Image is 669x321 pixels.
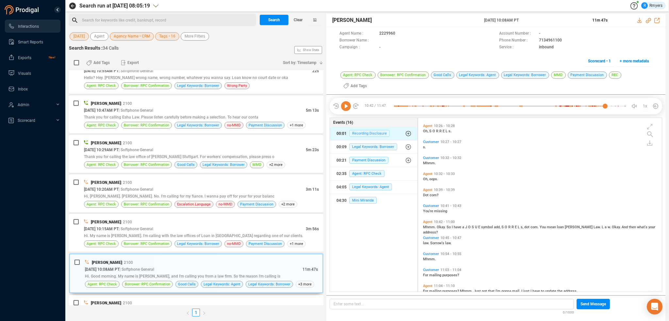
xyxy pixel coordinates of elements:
[539,30,540,37] span: -
[119,108,153,113] span: | Softphone General
[336,155,347,166] div: 00:21
[499,30,536,37] span: Account Number :
[296,281,314,288] span: +3 more
[521,225,524,229] span: s,
[124,201,169,207] span: Borrower: RPC Confirmation
[460,289,474,293] span: Mhmm.
[423,129,429,133] span: Oh,
[423,145,426,149] span: s.
[432,284,456,288] span: 11:04 - 11:10
[200,309,208,316] li: Next Page
[90,32,108,40] button: Agent
[184,309,192,316] button: left
[302,267,318,272] span: 11m 47s
[336,169,347,179] div: 02:35
[294,15,302,25] span: Clear
[339,81,371,91] button: Add Tags
[330,154,417,167] button: 00:21Payment Discussion
[84,108,119,113] span: [DATE] 10:47AM PT
[82,57,114,68] button: Add Tags
[219,201,232,207] span: no-MMD
[306,108,319,113] span: 5m 13s
[484,17,584,23] span: [DATE] 10:08AM PT
[539,37,562,44] span: 7134961100
[279,57,323,68] button: Sort by: Timestamp
[515,225,518,229] span: E
[565,225,594,229] span: [PERSON_NAME]
[267,161,285,168] span: +2 more
[423,289,429,293] span: For
[119,187,153,192] span: | Softphone General
[119,148,153,152] span: | Softphone General
[501,289,512,293] span: gonna
[18,87,28,91] span: Inbox
[429,289,442,293] span: mailing
[70,32,89,40] button: [DATE]
[306,148,319,152] span: 5m 23s
[69,214,323,252] div: [PERSON_NAME]| 2100[DATE] 10:15AM PT| Softphone General3m 56sHi. My name is [PERSON_NAME]. I'm ca...
[439,204,463,208] span: 10:41 - 10:43
[117,57,143,68] button: Export
[249,241,282,247] span: Payment Discussion
[620,56,649,66] span: + more metadata
[85,274,280,279] span: Hi. Good morning. My name is [PERSON_NAME], and I'm calling you from a law firm. So the reason I'...
[423,220,432,224] span: Agent
[423,236,439,240] span: Customer
[227,241,241,247] span: no-MMD
[447,225,452,229] span: So
[351,81,367,91] span: Add Tags
[637,225,648,229] span: what's
[508,225,512,229] span: R
[73,32,85,40] span: [DATE]
[159,32,175,40] span: Tags • 16
[103,45,119,51] span: 34 Calls
[178,281,196,287] span: Good Calls
[452,225,454,229] span: I
[69,253,323,293] div: [PERSON_NAME]| 2100[DATE] 10:08AM PT| Softphone General11m 47sHi. Good morning. My name is [PERSO...
[523,289,530,293] span: just
[494,225,501,229] span: add,
[336,128,347,139] div: 00:01
[192,309,200,316] a: 1
[119,227,153,231] span: | Softphone General
[333,120,353,125] span: Events (16)
[580,299,606,309] span: Send Message
[439,252,463,256] span: 10:54 - 10:55
[203,162,245,168] span: Legal Keywords: Borrower
[5,20,60,33] li: Interactions
[512,289,521,293] span: mail.
[287,122,306,129] span: +1 more
[181,32,209,40] button: More Filters
[287,240,306,247] span: +1 more
[91,220,121,224] span: [PERSON_NAME]
[539,44,554,51] span: inbound
[512,225,515,229] span: R
[69,135,323,173] div: [PERSON_NAME]| 2100[DATE] 10:29AM PT| Softphone General5m 23sThank you for calling the law office...
[84,233,303,238] span: Hi. My name is [PERSON_NAME]. I'm calling with the law offices of Loan in [GEOGRAPHIC_DATA] regar...
[8,20,55,33] a: Interactions
[577,299,610,309] button: Send Message
[423,225,437,229] span: Mhmm.
[423,252,439,256] span: Customer
[432,129,436,133] span: O
[439,236,463,240] span: 10:45 - 10:47
[91,101,121,106] span: [PERSON_NAME]
[421,120,662,301] div: grid
[423,241,430,245] span: law.
[482,289,488,293] span: not
[545,289,557,293] span: update
[332,16,372,24] span: [PERSON_NAME]
[501,72,549,79] span: Legal Keywords: Borrower
[121,180,132,185] span: | 2100
[200,309,208,316] button: right
[349,130,390,137] span: Recording Disclosure
[155,32,179,40] button: Tags • 16
[439,140,463,144] span: 10:27 - 10:27
[125,281,170,287] span: Borrower: RPC Confirmation
[478,225,481,229] span: E
[330,140,417,153] button: 00:09Legal Keywords: Borrower
[202,311,206,315] span: right
[91,180,121,185] span: [PERSON_NAME]
[84,194,274,199] span: Hi, [PERSON_NAME]. [PERSON_NAME]. No. I'm calling for my fiance. I wanna pay off for your for you...
[87,83,116,89] span: Agent: RPC Check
